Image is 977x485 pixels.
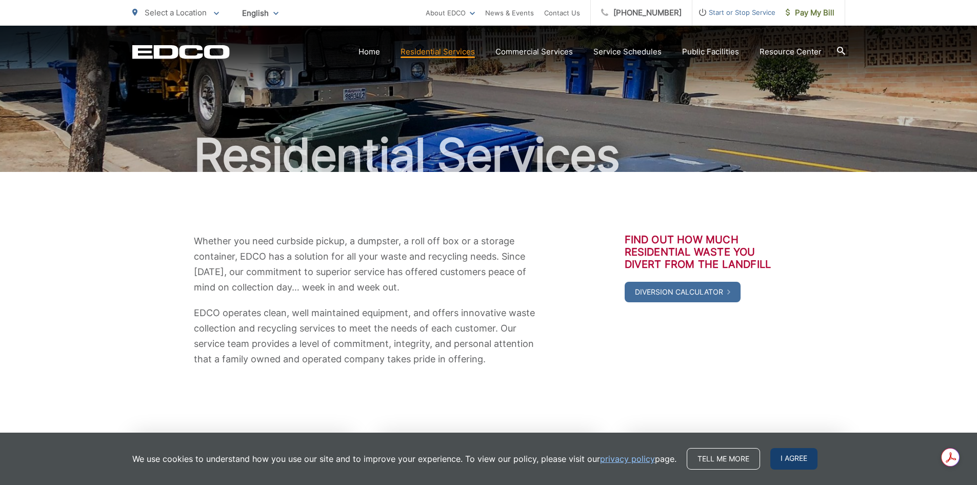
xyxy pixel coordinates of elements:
[234,4,286,22] span: English
[760,46,822,58] a: Resource Center
[544,7,580,19] a: Contact Us
[682,46,739,58] a: Public Facilities
[194,234,537,295] p: Whether you need curbside pickup, a dumpster, a roll off box or a storage container, EDCO has a s...
[132,130,845,181] h1: Residential Services
[132,45,230,59] a: EDCD logo. Return to the homepage.
[426,7,475,19] a: About EDCO
[770,448,818,470] span: I agree
[625,234,784,270] h3: Find out how much residential waste you divert from the landfill
[401,46,475,58] a: Residential Services
[786,7,834,19] span: Pay My Bill
[358,46,380,58] a: Home
[600,453,655,465] a: privacy policy
[495,46,573,58] a: Commercial Services
[687,448,760,470] a: Tell me more
[485,7,534,19] a: News & Events
[194,305,537,367] p: EDCO operates clean, well maintained equipment, and offers innovative waste collection and recycl...
[132,453,676,465] p: We use cookies to understand how you use our site and to improve your experience. To view our pol...
[593,46,662,58] a: Service Schedules
[145,8,207,17] span: Select a Location
[625,282,741,302] a: Diversion Calculator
